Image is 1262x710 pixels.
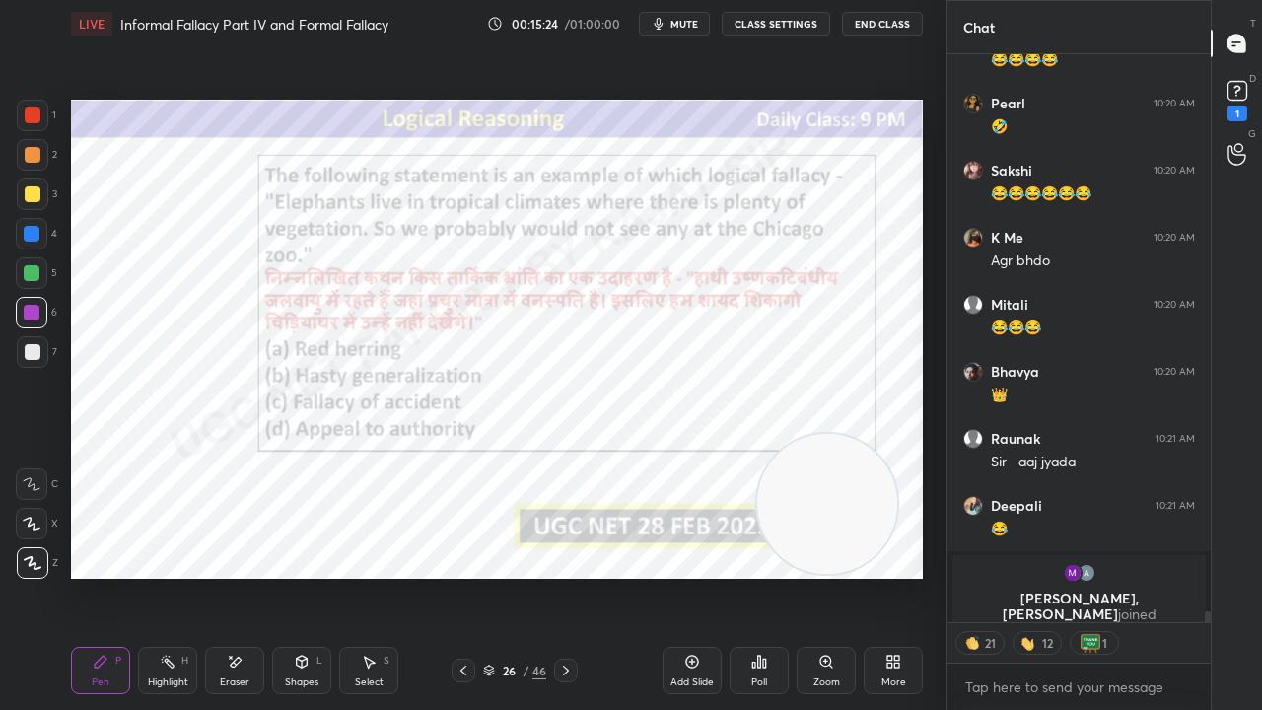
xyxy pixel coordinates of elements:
div: 😂😂😂😂😂😂 [991,184,1195,204]
div: 😂😂😂😂 [991,50,1195,70]
div: 1 [1227,106,1247,121]
img: default.png [963,429,983,449]
div: Eraser [220,677,249,687]
img: 83a714a8617b4bf28d200100bb93cf93.jpg [963,362,983,382]
h6: Bhavya [991,363,1039,381]
div: 1 [17,100,56,131]
h4: Informal Fallacy Part IV and Formal Fallacy [120,15,388,34]
div: Zoom [813,677,840,687]
p: G [1248,126,1256,141]
div: Agr bhdo [991,251,1195,271]
div: H [181,656,188,666]
div: 10:21 AM [1156,500,1195,512]
div: 10:21 AM [1156,433,1195,445]
div: C [16,468,58,500]
h6: Mitali [991,296,1028,314]
p: [PERSON_NAME], [PERSON_NAME] [964,591,1194,622]
button: CLASS SETTINGS [722,12,830,35]
div: 10:20 AM [1154,165,1195,177]
div: 5 [16,257,57,289]
div: P [115,656,121,666]
p: D [1249,71,1256,86]
div: Poll [751,677,767,687]
img: cef67966f6c547679f74ebd079113425.jpg [963,161,983,180]
button: End Class [842,12,923,35]
div: 10:20 AM [1154,98,1195,109]
img: a22db187792640bb98a13f5779a22c66.jpg [963,228,983,248]
div: grid [947,54,1211,622]
div: 7 [17,336,57,368]
div: 3 [17,178,57,210]
div: Shapes [285,677,318,687]
div: Select [355,677,384,687]
div: 10:20 AM [1154,299,1195,311]
img: 3 [1077,563,1096,583]
img: 8eed52b4ce884772ae528e507a4a0749.jpg [963,94,983,113]
div: 🤣 [991,117,1195,137]
img: 2366fecd23a94ae1b556d85080cf2dec.jpg [1063,563,1083,583]
img: default.png [963,295,983,315]
div: Z [17,547,58,579]
h6: Deepali [991,497,1042,515]
div: 6 [16,297,57,328]
div: 21 [982,635,998,651]
img: waving_hand.png [1019,633,1039,653]
img: clapping_hands.png [962,633,982,653]
div: 2 [17,139,57,171]
div: 😂😂😂 [991,319,1195,338]
p: T [1250,16,1256,31]
div: More [881,677,906,687]
img: 9110a26b629348df98664a932b96c492.jpg [963,496,983,516]
div: 4 [16,218,57,249]
p: Chat [947,1,1011,53]
div: Sir aaj jyada [991,453,1195,472]
span: mute [670,17,698,31]
div: 26 [499,665,519,676]
div: LIVE [71,12,112,35]
div: 10:20 AM [1154,232,1195,244]
img: thank_you.png [1081,633,1100,653]
div: 12 [1039,635,1055,651]
div: Highlight [148,677,188,687]
h6: Sakshi [991,162,1032,179]
h6: K Me [991,229,1023,247]
div: Pen [92,677,109,687]
div: L [316,656,322,666]
span: joined [1118,604,1157,623]
div: S [384,656,389,666]
div: 👑 [991,386,1195,405]
div: 😂 [991,520,1195,539]
h6: Raunak [991,430,1040,448]
div: 46 [532,662,546,679]
div: / [523,665,528,676]
div: X [16,508,58,539]
div: 10:20 AM [1154,366,1195,378]
div: 1 [1100,635,1108,651]
div: Add Slide [670,677,714,687]
button: mute [639,12,710,35]
h6: Pearl [991,95,1025,112]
